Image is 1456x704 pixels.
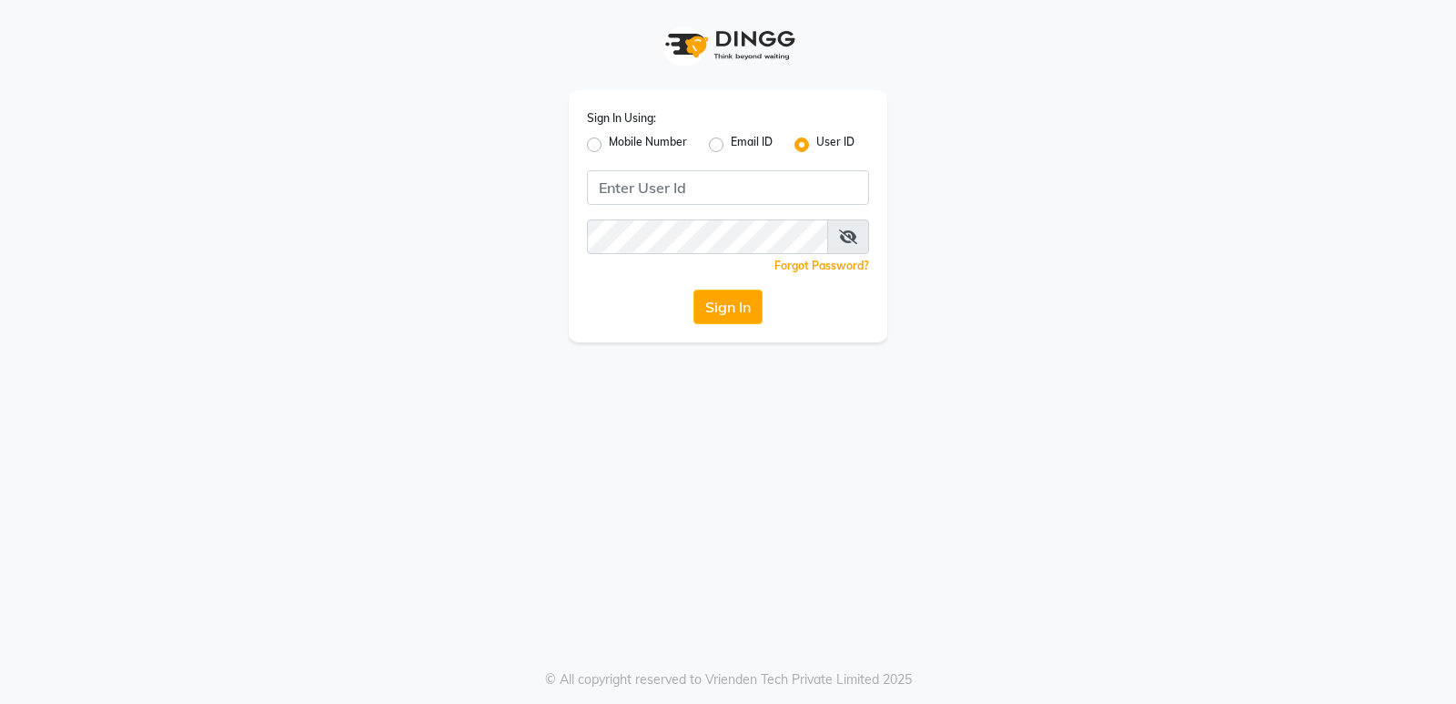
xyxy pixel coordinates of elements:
input: Username [587,219,828,254]
a: Forgot Password? [774,259,869,272]
img: logo1.svg [655,18,801,72]
input: Username [587,170,869,205]
label: Mobile Number [609,134,687,156]
button: Sign In [693,290,763,324]
label: Sign In Using: [587,110,656,127]
label: Email ID [731,134,773,156]
label: User ID [816,134,854,156]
